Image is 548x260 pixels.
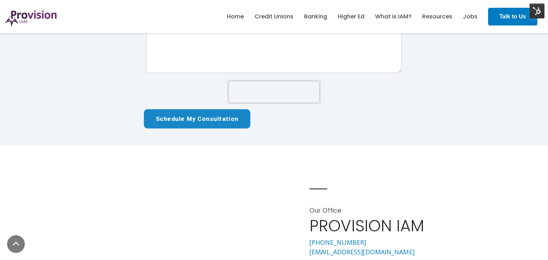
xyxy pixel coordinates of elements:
a: [PHONE_NUMBER] [309,238,366,247]
h2: PROVISION IAM [309,217,513,235]
a: Higher Ed [338,11,364,23]
a: Credit Unions [255,11,293,23]
h6: Our Office [309,207,513,214]
a: Jobs [463,11,477,23]
img: HubSpot Tools Menu Toggle [530,4,544,18]
strong: Talk to Us [499,13,526,19]
a: Home [227,11,244,23]
nav: menu [222,5,483,28]
a: Resources [422,11,452,23]
a: [EMAIL_ADDRESS][DOMAIN_NAME] [309,248,415,256]
img: ProvisionIAM-Logo-Purple [5,10,58,27]
input: Schedule My Consultation [144,109,250,129]
a: Talk to Us [488,8,537,25]
iframe: reCAPTCHA [229,81,319,103]
a: Banking [304,11,327,23]
a: What is IAM? [375,11,412,23]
